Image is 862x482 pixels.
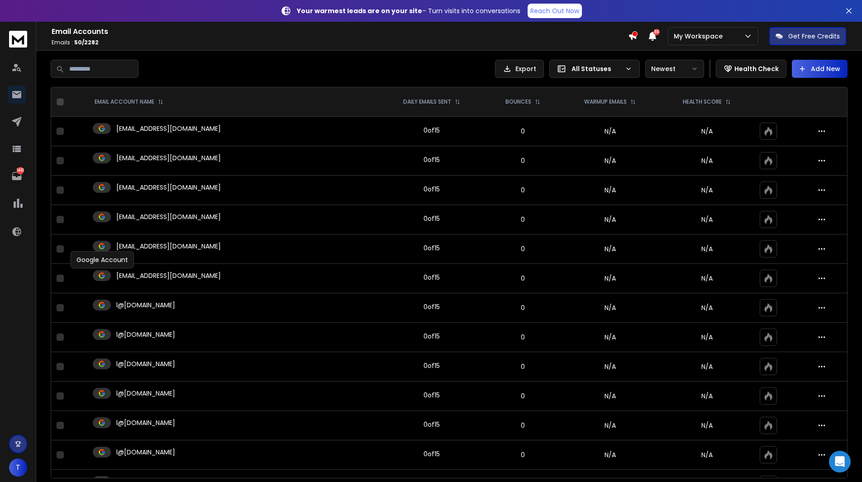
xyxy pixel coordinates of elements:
[116,389,175,398] p: l@[DOMAIN_NAME]
[665,303,748,312] p: N/A
[495,60,544,78] button: Export
[116,212,221,221] p: [EMAIL_ADDRESS][DOMAIN_NAME]
[560,411,660,440] td: N/A
[9,458,27,477] button: T
[683,98,722,105] p: HEALTH SCORE
[17,167,24,174] p: 1461
[491,156,555,165] p: 0
[424,332,440,341] div: 0 of 15
[424,155,440,164] div: 0 of 15
[788,32,840,41] p: Get Free Credits
[116,242,221,251] p: [EMAIL_ADDRESS][DOMAIN_NAME]
[491,391,555,401] p: 0
[653,29,660,35] span: 50
[116,418,175,427] p: l@[DOMAIN_NAME]
[491,362,555,371] p: 0
[665,127,748,136] p: N/A
[560,293,660,323] td: N/A
[52,26,628,37] h1: Email Accounts
[560,176,660,205] td: N/A
[52,39,628,46] p: Emails :
[665,244,748,253] p: N/A
[116,359,175,368] p: l@[DOMAIN_NAME]
[665,215,748,224] p: N/A
[424,391,440,400] div: 0 of 15
[116,124,221,133] p: [EMAIL_ADDRESS][DOMAIN_NAME]
[665,362,748,371] p: N/A
[665,391,748,401] p: N/A
[116,183,221,192] p: [EMAIL_ADDRESS][DOMAIN_NAME]
[8,167,26,185] a: 1461
[491,333,555,342] p: 0
[95,98,163,105] div: EMAIL ACCOUNT NAME
[665,450,748,459] p: N/A
[424,449,440,458] div: 0 of 15
[424,185,440,194] div: 0 of 15
[403,98,451,105] p: DAILY EMAILS SENT
[491,274,555,283] p: 0
[560,440,660,470] td: N/A
[491,186,555,195] p: 0
[734,64,779,73] p: Health Check
[560,205,660,234] td: N/A
[571,64,621,73] p: All Statuses
[560,382,660,411] td: N/A
[116,153,221,162] p: [EMAIL_ADDRESS][DOMAIN_NAME]
[716,60,786,78] button: Health Check
[584,98,627,105] p: WARMUP EMAILS
[665,274,748,283] p: N/A
[645,60,704,78] button: Newest
[9,31,27,48] img: logo
[424,361,440,370] div: 0 of 15
[530,6,579,15] p: Reach Out Now
[665,333,748,342] p: N/A
[665,186,748,195] p: N/A
[116,448,175,457] p: l@[DOMAIN_NAME]
[297,6,520,15] p: – Turn visits into conversations
[560,234,660,264] td: N/A
[674,32,726,41] p: My Workspace
[116,330,175,339] p: l@[DOMAIN_NAME]
[505,98,531,105] p: BOUNCES
[424,302,440,311] div: 0 of 15
[491,421,555,430] p: 0
[560,323,660,352] td: N/A
[560,146,660,176] td: N/A
[769,27,846,45] button: Get Free Credits
[491,127,555,136] p: 0
[424,214,440,223] div: 0 of 15
[792,60,848,78] button: Add New
[424,273,440,282] div: 0 of 15
[829,451,851,472] div: Open Intercom Messenger
[297,6,422,15] strong: Your warmest leads are on your site
[71,251,134,268] div: Google Account
[491,244,555,253] p: 0
[74,38,99,46] span: 50 / 2282
[528,4,582,18] a: Reach Out Now
[116,271,221,280] p: [EMAIL_ADDRESS][DOMAIN_NAME]
[424,420,440,429] div: 0 of 15
[491,215,555,224] p: 0
[116,301,175,310] p: l@[DOMAIN_NAME]
[560,117,660,146] td: N/A
[560,264,660,293] td: N/A
[424,243,440,253] div: 0 of 15
[491,303,555,312] p: 0
[491,450,555,459] p: 0
[424,126,440,135] div: 0 of 15
[665,421,748,430] p: N/A
[665,156,748,165] p: N/A
[560,352,660,382] td: N/A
